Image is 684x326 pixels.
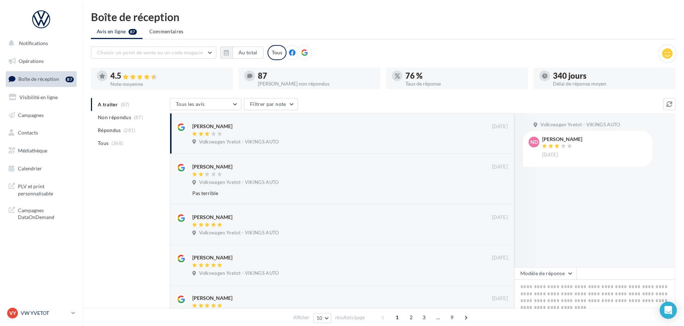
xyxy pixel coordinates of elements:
[313,313,332,323] button: 10
[244,98,298,110] button: Filtrer par note
[18,76,59,82] span: Boîte de réception
[317,315,323,321] span: 10
[542,137,582,142] div: [PERSON_NAME]
[492,255,508,261] span: [DATE]
[542,152,558,158] span: [DATE]
[110,72,227,80] div: 4.5
[18,147,47,154] span: Médiathèque
[192,190,461,197] div: Pas terrible
[97,49,203,55] span: Choisir un point de vente ou un code magasin
[232,47,264,59] button: Au total
[170,98,241,110] button: Tous les avis
[199,270,279,277] span: Volkswagen Yvetot - VIKINGS AUTO
[192,295,232,302] div: [PERSON_NAME]
[19,58,44,64] span: Opérations
[540,122,620,128] span: Volkswagen Yvetot - VIKINGS AUTO
[124,127,136,133] span: (281)
[220,47,264,59] button: Au total
[98,140,109,147] span: Tous
[492,214,508,221] span: [DATE]
[268,45,286,60] div: Tous
[4,108,78,123] a: Campagnes
[192,254,232,261] div: [PERSON_NAME]
[405,312,417,323] span: 2
[492,164,508,170] span: [DATE]
[514,267,577,279] button: Modèle de réponse
[4,179,78,200] a: PLV et print personnalisable
[660,302,677,319] div: Open Intercom Messenger
[9,310,16,317] span: VY
[91,11,675,22] div: Boîte de réception
[18,181,74,197] span: PLV et print personnalisable
[391,312,403,323] span: 1
[553,81,670,86] div: Délai de réponse moyen
[405,81,522,86] div: Taux de réponse
[258,81,375,86] div: [PERSON_NAME] non répondus
[19,40,48,46] span: Notifications
[4,203,78,224] a: Campagnes DataOnDemand
[91,47,216,59] button: Choisir un point de vente ou un code magasin
[199,179,279,186] span: Volkswagen Yvetot - VIKINGS AUTO
[18,165,42,171] span: Calendrier
[18,130,38,136] span: Contacts
[258,72,375,80] div: 87
[149,28,184,35] span: Commentaires
[19,94,58,100] span: Visibilité en ligne
[18,112,44,118] span: Campagnes
[176,101,205,107] span: Tous les avis
[192,163,232,170] div: [PERSON_NAME]
[4,161,78,176] a: Calendrier
[98,114,131,121] span: Non répondus
[21,310,68,317] p: VW YVETOT
[4,125,78,140] a: Contacts
[4,54,78,69] a: Opérations
[110,82,227,87] div: Note moyenne
[4,143,78,158] a: Médiathèque
[4,71,78,87] a: Boîte de réception87
[192,214,232,221] div: [PERSON_NAME]
[293,314,309,321] span: Afficher
[405,72,522,80] div: 76 %
[492,123,508,130] span: [DATE]
[4,36,75,51] button: Notifications
[6,306,77,320] a: VY VW YVETOT
[199,139,279,145] span: Volkswagen Yvetot - VIKINGS AUTO
[66,77,74,82] div: 87
[492,296,508,302] span: [DATE]
[335,314,365,321] span: résultats/page
[432,312,444,323] span: ...
[134,115,143,120] span: (87)
[98,127,121,134] span: Répondus
[4,90,78,105] a: Visibilité en ligne
[111,140,124,146] span: (368)
[553,72,670,80] div: 340 jours
[18,205,74,221] span: Campagnes DataOnDemand
[418,312,430,323] span: 3
[199,230,279,236] span: Volkswagen Yvetot - VIKINGS AUTO
[530,138,538,146] span: ND
[446,312,458,323] span: 9
[192,123,232,130] div: [PERSON_NAME]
